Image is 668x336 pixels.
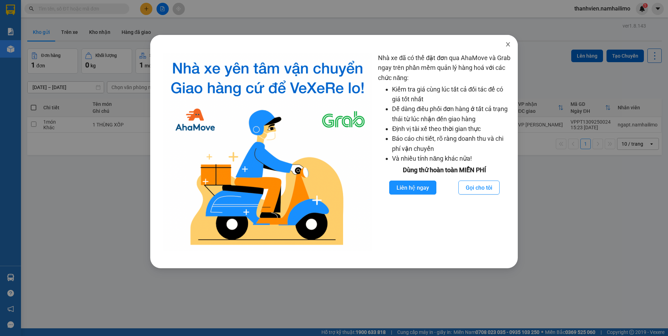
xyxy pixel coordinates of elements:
[397,183,429,192] span: Liên hệ ngay
[498,35,518,54] button: Close
[378,165,510,175] div: Dùng thử hoàn toàn MIỄN PHÍ
[466,183,492,192] span: Gọi cho tôi
[378,53,510,251] div: Nhà xe đã có thể đặt đơn qua AhaMove và Grab ngay trên phần mềm quản lý hàng hoá với các chức năng:
[389,181,436,195] button: Liên hệ ngay
[392,85,510,104] li: Kiểm tra giá cùng lúc tất cả đối tác để có giá tốt nhất
[163,53,372,251] img: logo
[392,104,510,124] li: Dễ dàng điều phối đơn hàng ở tất cả trạng thái từ lúc nhận đến giao hàng
[392,124,510,134] li: Định vị tài xế theo thời gian thực
[392,154,510,163] li: Và nhiều tính năng khác nữa!
[458,181,500,195] button: Gọi cho tôi
[505,42,511,47] span: close
[392,134,510,154] li: Báo cáo chi tiết, rõ ràng doanh thu và chi phí vận chuyển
